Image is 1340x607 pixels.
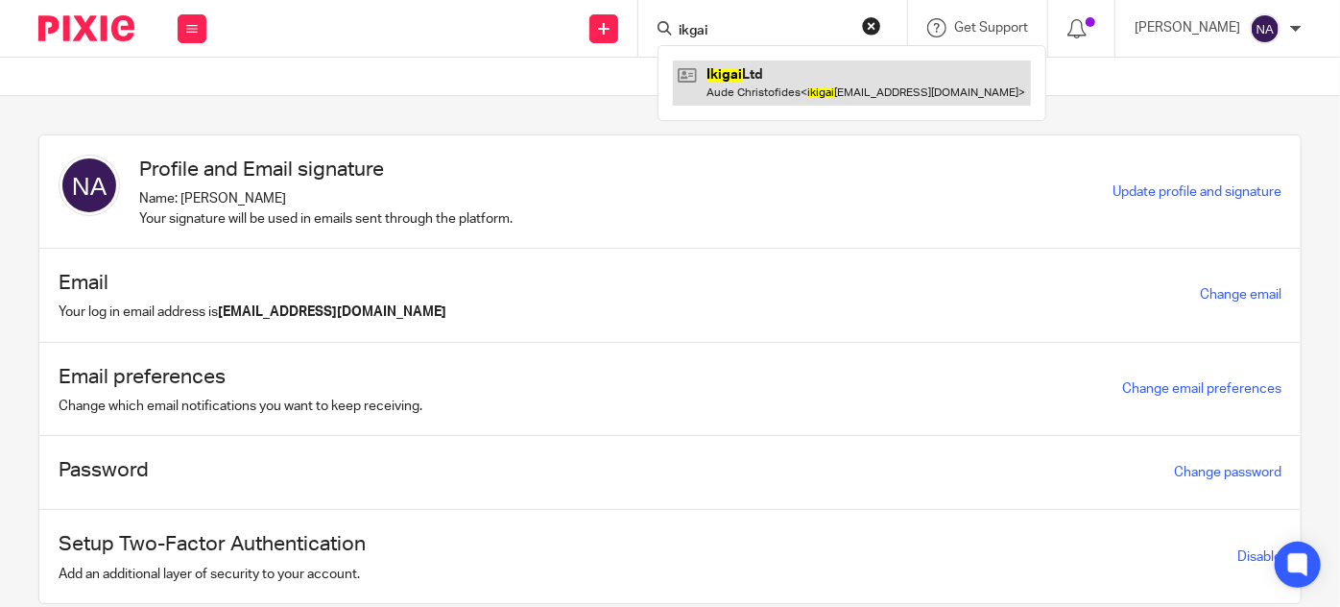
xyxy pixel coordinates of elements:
button: Clear [862,16,881,36]
p: Your log in email address is [59,303,446,322]
h1: Profile and Email signature [139,155,513,184]
a: Update profile and signature [1113,185,1281,199]
input: Search [677,23,849,40]
b: [EMAIL_ADDRESS][DOMAIN_NAME] [218,305,446,319]
p: Add an additional layer of security to your account. [59,565,366,584]
img: svg%3E [1250,13,1280,44]
a: Change email [1200,288,1281,302]
span: Get Support [954,21,1028,35]
h1: Setup Two-Factor Authentication [59,529,366,559]
h1: Password [59,455,149,485]
a: Change password [1174,466,1281,479]
h1: Email preferences [59,362,422,392]
p: [PERSON_NAME] [1135,18,1240,37]
img: Pixie [38,15,134,41]
a: Disable [1237,550,1281,564]
p: Change which email notifications you want to keep receiving. [59,397,422,416]
img: svg%3E [59,155,120,216]
a: Change email preferences [1122,382,1281,396]
p: Name: [PERSON_NAME] Your signature will be used in emails sent through the platform. [139,189,513,229]
h1: Email [59,268,446,298]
